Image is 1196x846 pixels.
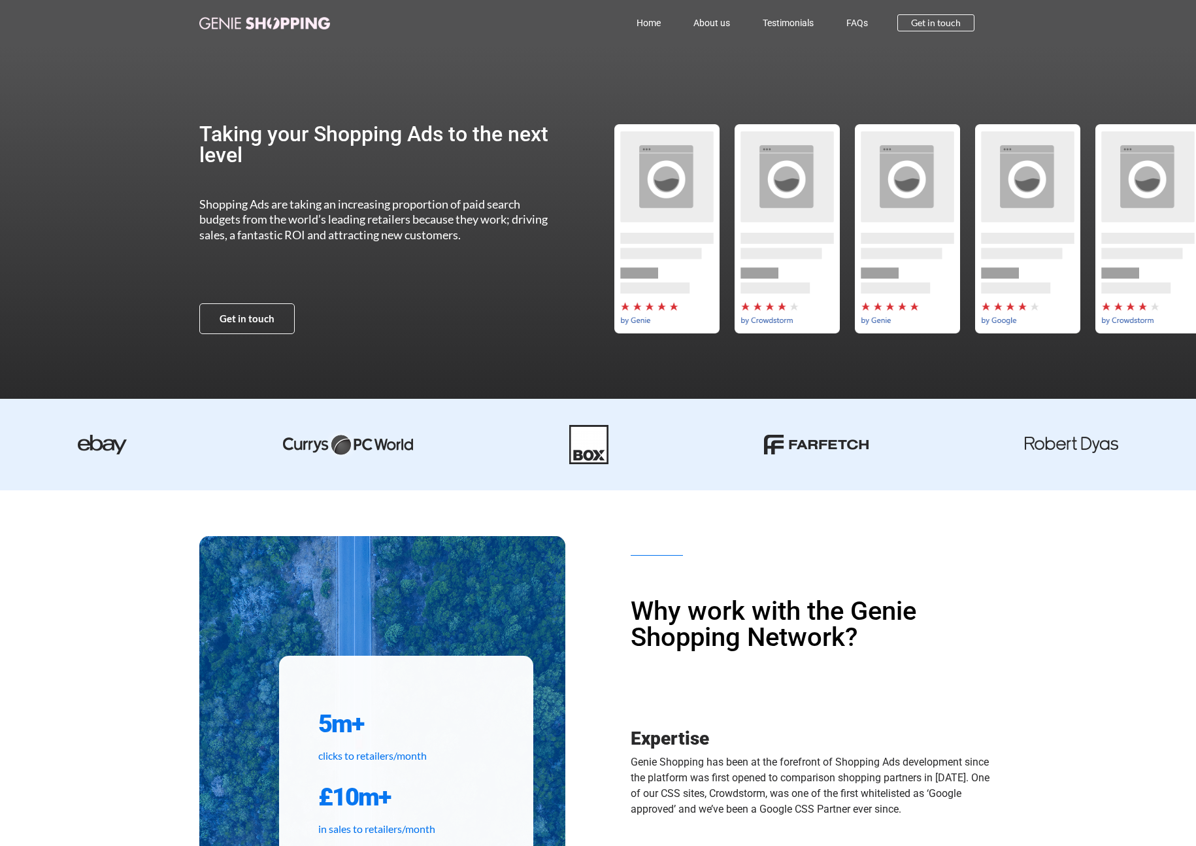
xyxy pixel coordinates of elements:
h1: Why work with the Genie Shopping Network? [631,598,997,651]
div: 3 / 5 [847,124,967,333]
h2: Taking your Shopping Ads to the next level [199,124,561,165]
span: Expertise [631,728,709,749]
nav: Menu [388,8,884,38]
div: by-genie [606,124,727,333]
a: FAQs [830,8,884,38]
img: ebay-dark [78,435,127,454]
a: Testimonials [746,8,830,38]
img: farfetch-01 [764,435,869,454]
h2: £10m+ [318,781,494,813]
div: 4 / 5 [967,124,1088,333]
div: by-google [967,124,1088,333]
h2: 5m+ [318,708,494,739]
span: Shopping Ads are taking an increasing proportion of paid search budgets from the world’s leading ... [199,197,548,242]
img: genie-shopping-logo [199,17,330,29]
img: robert dyas [1025,437,1118,453]
img: Box-01 [569,425,608,464]
p: in sales to retailers/month [318,821,494,837]
a: Home [620,8,677,38]
p: clicks to retailers/month [318,748,494,764]
p: Genie Shopping has been at the forefront of Shopping Ads development since the platform was first... [631,754,997,817]
div: 2 / 5 [727,124,847,333]
a: About us [677,8,746,38]
div: by-crowdstorm [727,124,847,333]
span: Get in touch [220,314,274,324]
div: by-genie [847,124,967,333]
span: Get in touch [911,18,961,27]
a: Get in touch [199,303,295,334]
a: Get in touch [897,14,974,31]
div: 1 / 5 [606,124,727,333]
